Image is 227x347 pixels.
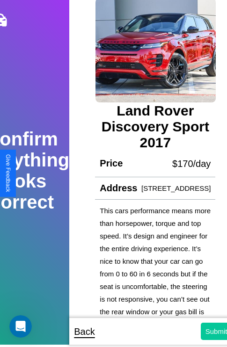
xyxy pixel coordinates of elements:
[141,182,211,195] p: [STREET_ADDRESS]
[172,155,211,172] p: $ 170 /day
[5,154,11,192] div: Give Feedback
[100,158,123,169] h4: Price
[74,323,95,340] p: Back
[100,204,211,331] p: This cars performance means more than horsepower, torque and top speed. It’s design and engineer ...
[100,183,137,194] h4: Address
[9,315,32,338] iframe: Intercom live chat
[95,103,215,151] h3: Land Rover Discovery Sport 2017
